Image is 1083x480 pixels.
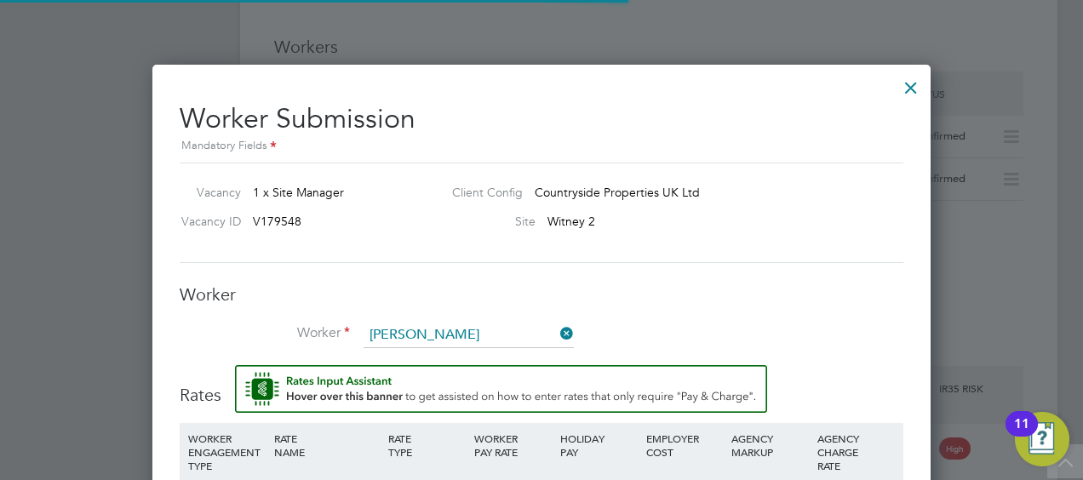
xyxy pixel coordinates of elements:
label: Vacancy [173,185,241,200]
span: Witney 2 [547,214,595,229]
input: Search for... [364,323,574,348]
button: Rate Assistant [235,365,767,413]
button: Open Resource Center, 11 new notifications [1015,412,1069,466]
div: HOLIDAY PAY [556,423,642,467]
label: Worker [180,324,350,342]
div: AGENCY MARKUP [727,423,813,467]
div: EMPLOYER COST [642,423,728,467]
div: Mandatory Fields [180,137,903,156]
h2: Worker Submission [180,89,903,156]
label: Site [438,214,536,229]
div: WORKER PAY RATE [470,423,556,467]
h3: Rates [180,365,903,406]
span: Countryside Properties UK Ltd [535,185,700,200]
label: Client Config [438,185,523,200]
div: 11 [1014,424,1029,446]
label: Vacancy ID [173,214,241,229]
span: 1 x Site Manager [253,185,344,200]
div: RATE NAME [270,423,384,467]
h3: Worker [180,283,903,306]
div: RATE TYPE [384,423,470,467]
span: V179548 [253,214,301,229]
